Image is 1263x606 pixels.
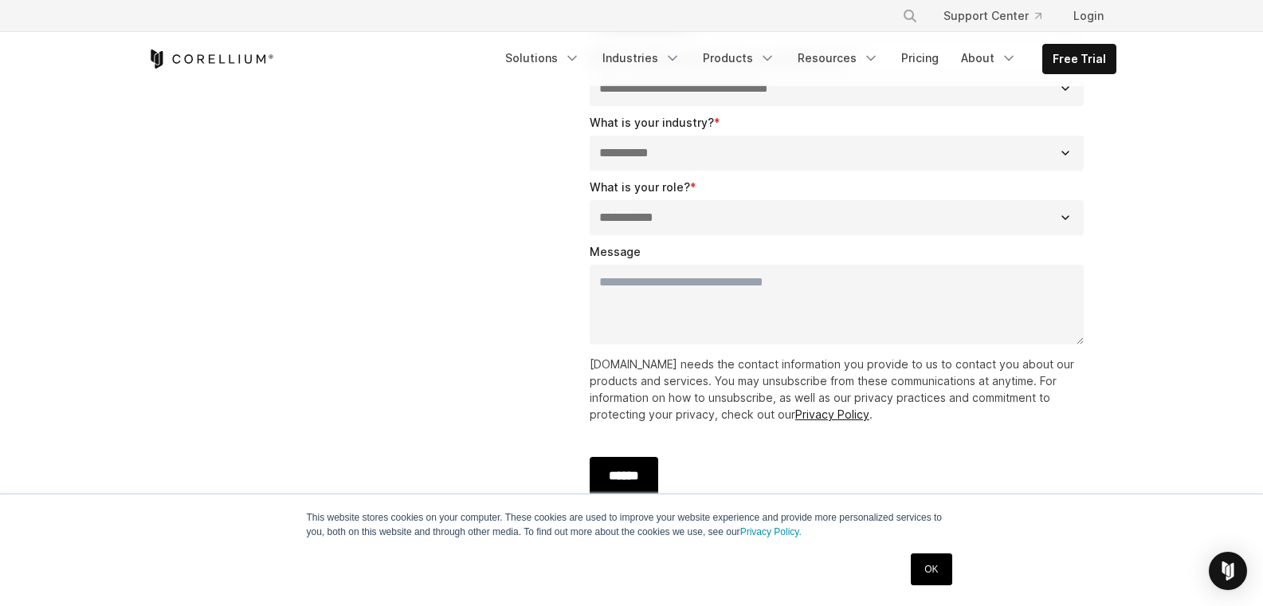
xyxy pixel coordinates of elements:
a: Solutions [496,44,590,73]
a: About [951,44,1026,73]
div: Navigation Menu [883,2,1116,30]
a: Products [693,44,785,73]
a: OK [911,553,951,585]
button: Search [896,2,924,30]
a: Resources [788,44,888,73]
span: What is your role? [590,180,690,194]
a: Corellium Home [147,49,274,69]
a: Login [1061,2,1116,30]
a: Pricing [892,44,948,73]
p: This website stores cookies on your computer. These cookies are used to improve your website expe... [307,510,957,539]
a: Support Center [931,2,1054,30]
a: Industries [593,44,690,73]
a: Free Trial [1043,45,1116,73]
p: [DOMAIN_NAME] needs the contact information you provide to us to contact you about our products a... [590,356,1091,423]
div: Navigation Menu [496,44,1116,74]
div: Open Intercom Messenger [1209,552,1247,590]
a: Privacy Policy. [740,526,802,537]
span: Message [590,245,641,258]
a: Privacy Policy [795,407,869,421]
span: What is your industry? [590,116,714,129]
